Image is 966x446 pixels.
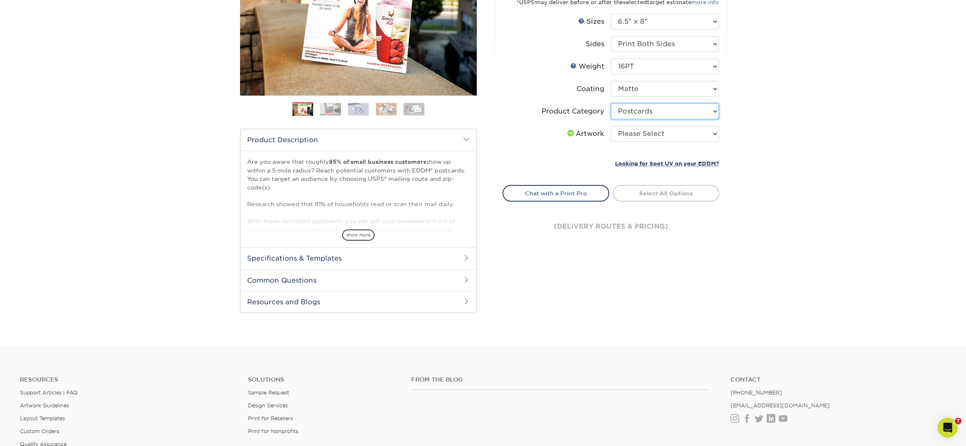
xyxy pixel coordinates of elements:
[542,106,604,116] div: Product Category
[503,202,719,251] div: (delivery routes & pricing)
[576,84,604,94] div: Coating
[731,402,830,409] a: [EMAIL_ADDRESS][DOMAIN_NAME]
[248,389,289,396] a: Sample Request
[248,376,398,383] h4: Solutions
[248,415,293,421] a: Print for Resellers
[20,376,235,383] h4: Resources
[578,17,604,27] div: Sizes
[248,402,288,409] a: Design Services
[731,376,946,383] a: Contact
[938,418,958,438] iframe: Intercom live chat
[348,103,369,116] img: EDDM 03
[342,229,375,241] span: show more
[566,129,604,139] div: Artwork
[615,160,719,167] small: Looking for Spot UV on your EDDM?
[411,376,708,383] h4: From the Blog
[320,103,341,116] img: EDDM 02
[329,158,426,165] strong: 85% of small business customers
[20,415,65,421] a: Layout Templates
[20,389,78,396] a: Support Articles | FAQ
[240,269,476,291] h2: Common Questions
[20,402,69,409] a: Artwork Guidelines
[570,62,604,71] div: Weight
[376,103,397,116] img: EDDM 04
[240,291,476,313] h2: Resources and Blogs
[292,103,313,117] img: EDDM 01
[247,158,470,310] p: Are you aware that roughly show up within a 5-mile radius? Reach potential customers with EDDM® p...
[240,129,476,150] h2: Product Description
[731,389,782,396] a: [PHONE_NUMBER]
[248,428,298,434] a: Print for Nonprofits
[240,247,476,269] h2: Specifications & Templates
[2,421,71,443] iframe: Google Customer Reviews
[586,39,604,49] div: Sides
[404,103,424,116] img: EDDM 05
[503,185,609,202] a: Chat with a Print Pro
[955,418,961,424] span: 7
[615,159,719,167] a: Looking for Spot UV on your EDDM?
[613,185,719,202] a: Select All Options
